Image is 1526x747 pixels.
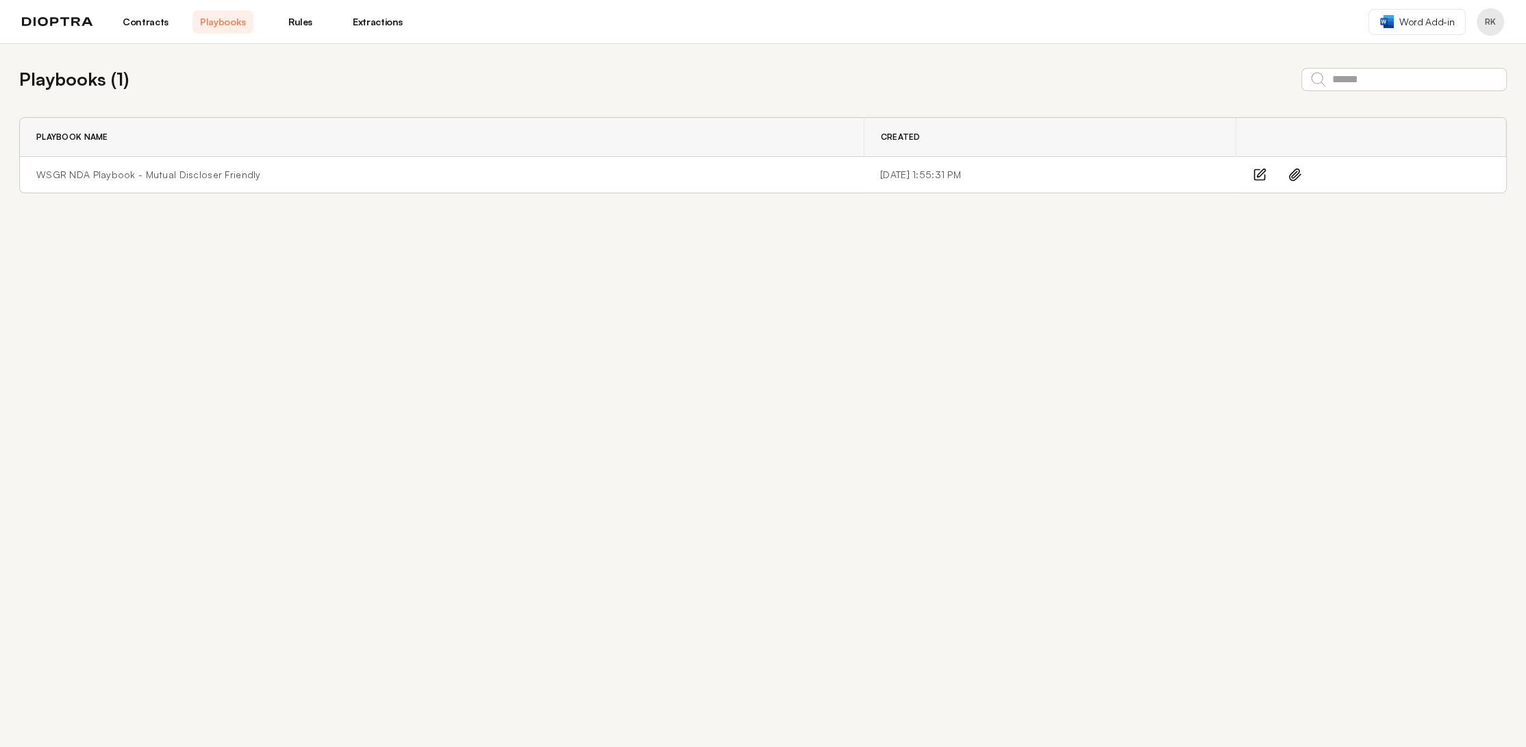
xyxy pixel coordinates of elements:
h2: Playbooks ( 1 ) [19,66,129,93]
img: logo [22,17,93,27]
span: Playbook Name [36,132,108,143]
a: Extractions [347,10,408,34]
a: Playbooks [192,10,253,34]
button: Profile menu [1477,8,1504,36]
a: Rules [270,10,331,34]
img: word [1380,15,1394,28]
span: Word Add-in [1399,15,1454,29]
a: Word Add-in [1368,9,1466,35]
a: Contracts [115,10,176,34]
a: WSGR NDA Playbook - Mutual Discloser Friendly [36,168,261,182]
td: [DATE] 1:55:31 PM [864,157,1236,193]
span: Created [881,132,921,143]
